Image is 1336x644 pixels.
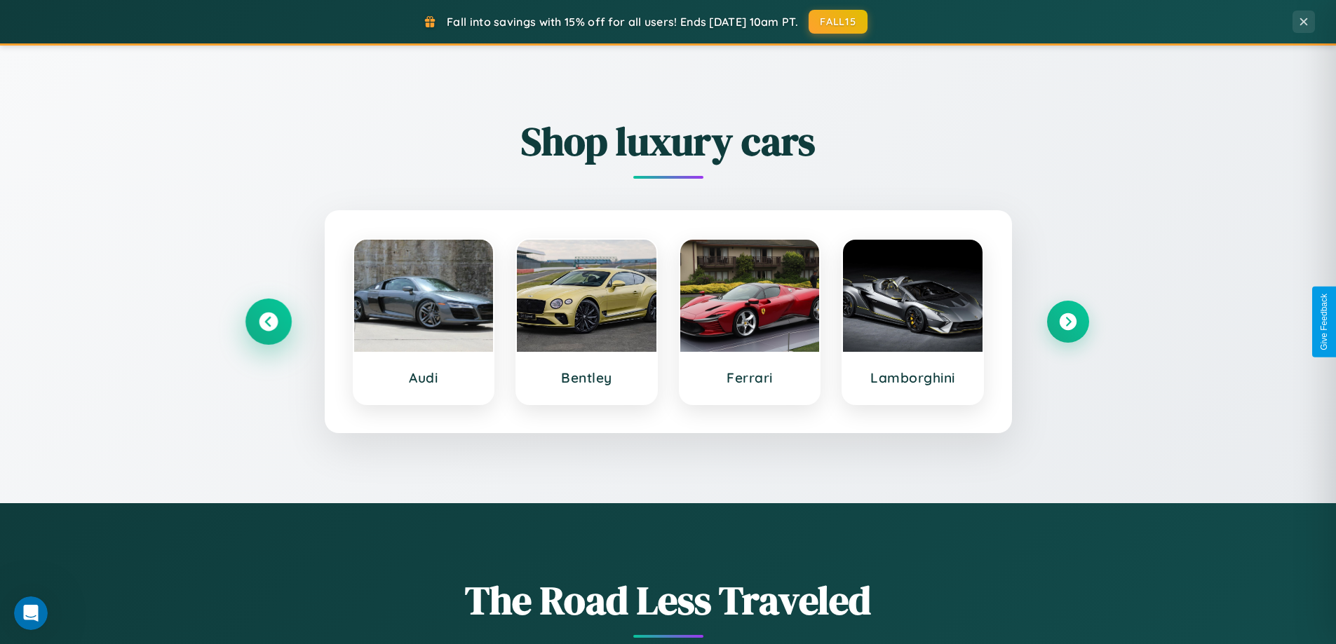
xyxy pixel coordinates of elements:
[857,369,969,386] h3: Lamborghini
[1319,294,1329,350] div: Give Feedback
[248,114,1089,168] h2: Shop luxury cars
[447,15,798,29] span: Fall into savings with 15% off for all users! Ends [DATE] 10am PT.
[14,596,48,630] iframe: Intercom live chat
[248,573,1089,627] h1: The Road Less Traveled
[531,369,642,386] h3: Bentley
[809,10,868,34] button: FALL15
[368,369,480,386] h3: Audi
[694,369,806,386] h3: Ferrari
